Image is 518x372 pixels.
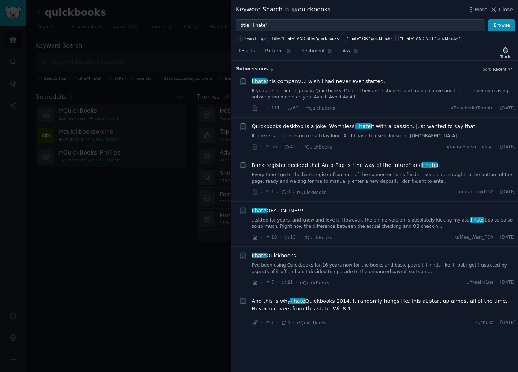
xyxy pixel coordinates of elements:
button: Recent [493,67,513,72]
span: · [282,104,284,112]
input: Try a keyword related to your business [236,19,485,32]
span: · [280,143,281,151]
span: I hate [355,123,372,129]
a: If you are considering using Quickbooks. Don't! They are dishonest and manipulative and force an ... [252,88,516,101]
span: · [261,234,262,241]
span: · [261,143,262,151]
span: I hate [421,162,437,168]
span: I hate [251,78,267,84]
span: 21 [281,279,293,286]
span: · [496,105,498,112]
span: More [475,6,488,14]
span: · [277,189,278,196]
span: r/QuickBooks [303,235,332,240]
span: 1 [265,189,274,196]
span: Quickbooks [252,252,296,260]
span: u/readergirl132 [459,189,494,196]
a: Quickbooks desktop is a joke. Worthless.I hateit with a passion. Just wanted to say that. [252,123,477,130]
button: Close [490,6,513,14]
div: Keyword Search quickbooks [236,5,331,14]
span: · [496,279,498,286]
span: r/QuickBooks [297,190,327,195]
span: · [261,279,262,287]
a: I hatethis company...I wish I had never ever started. [252,78,385,85]
button: Browse [488,19,515,32]
span: [DATE] [500,144,515,150]
span: [DATE] [500,279,515,286]
a: Results [236,45,257,60]
span: 1 [265,320,274,326]
div: title:"I hate" AND title:"quickbooks" [272,36,341,41]
a: Every time I go to the bank register from one of the connected bank feeds it sends me straight to... [252,172,516,185]
a: title:"I hate" AND title:"quickbooks" [271,34,342,42]
span: r/QuickBooks [305,106,335,111]
span: 62 [287,105,299,112]
span: 0 [281,189,290,196]
span: u/Mae_West_PDX [455,234,494,241]
span: Submission s [236,66,268,72]
span: · [496,234,498,241]
span: 50 [265,144,277,150]
span: u/marvelousmondays [445,144,493,150]
a: "I hate" AND NOT "quickbooks" [398,34,462,42]
span: Close [499,6,513,14]
a: Patterns [262,45,294,60]
button: Search Tips [236,34,268,42]
div: Track [500,54,510,59]
span: [DATE] [500,105,515,112]
span: · [277,279,278,287]
span: u/BeachedinToronto [449,105,494,112]
span: Results [239,48,255,55]
span: Patterns [265,48,283,55]
div: Sort [483,67,491,72]
span: 10 [265,234,277,241]
button: Track [498,45,513,60]
span: I hate [251,253,267,258]
a: "I hate" OR "quickbooks" [345,34,396,42]
span: [DATE] [500,320,515,326]
span: Recent [493,67,506,72]
span: · [301,104,303,112]
span: · [261,319,262,327]
span: · [298,143,300,151]
span: Bank register decided that Auto-Pop is "the way of the future" and it. [252,161,442,169]
span: u/freakn1ne [467,279,494,286]
span: · [277,319,278,327]
span: 6 [271,67,273,71]
span: · [261,189,262,196]
span: Sentiment [302,48,325,55]
span: · [496,320,498,326]
span: 4 [281,320,290,326]
span: 13 [284,234,296,241]
span: · [280,234,281,241]
span: Ask [343,48,351,55]
span: r/QuickBooks [303,145,332,150]
span: · [496,144,498,150]
div: "I hate" AND NOT "quickbooks" [400,36,460,41]
span: · [293,319,294,327]
span: [DATE] [500,189,515,196]
span: r/QuickBooks [297,320,327,325]
a: It freezes and closes on me all day long. And I have to use it for work. [GEOGRAPHIC_DATA]. [252,133,516,139]
span: Quickbooks desktop is a joke. Worthless. it with a passion. Just wanted to say that. [252,123,477,130]
button: More [467,6,488,14]
span: [DATE] [500,234,515,241]
span: · [298,234,300,241]
span: Search Tips [244,36,267,41]
span: · [261,104,262,112]
span: 7 [265,279,274,286]
span: I hate [251,208,267,213]
a: I've been using Quickbooks for 16 years now for the books and basic payroll. I kinda like it, but... [252,262,516,275]
span: · [295,279,297,287]
a: ...sktop for years, and know and love it. However, the online version is absolutely kicking my as... [252,217,516,230]
span: 111 [265,105,280,112]
a: And this is whyI hateQuickbooks 2014. It randomly hangs like this at start up almost all of the t... [252,297,516,313]
a: I hateQuickbooks [252,252,296,260]
div: "I hate" OR "quickbooks" [346,36,394,41]
span: I hate [290,298,306,304]
a: Bank register decided that Auto-Pop is "the way of the future" andI hateit. [252,161,442,169]
span: in [285,7,289,13]
span: · [496,189,498,196]
span: this company...I wish I had never ever started. [252,78,385,85]
a: Ask [340,45,361,60]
